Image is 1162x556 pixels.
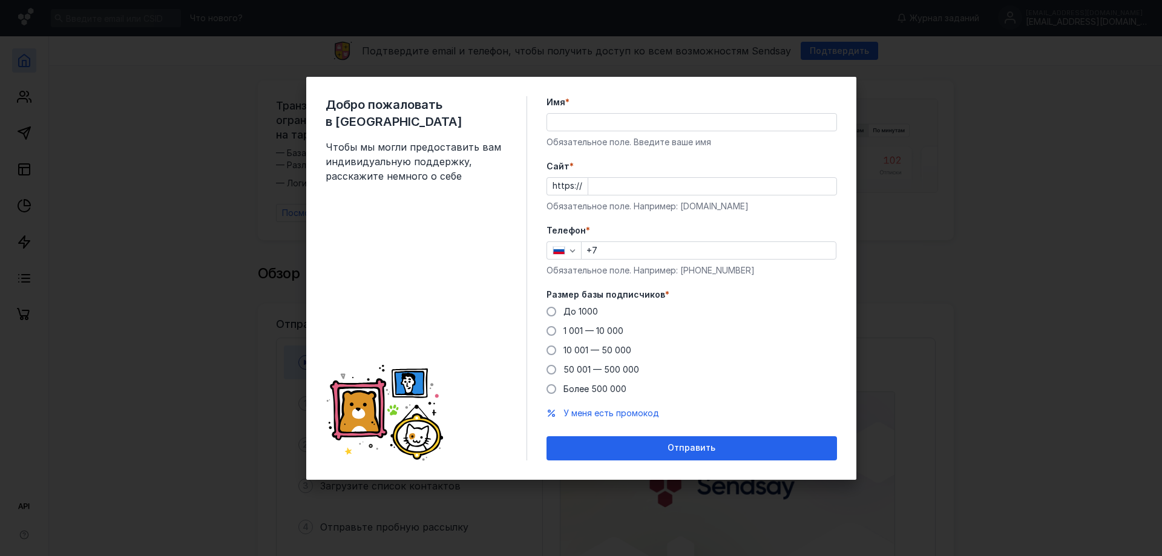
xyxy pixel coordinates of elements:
span: Имя [547,96,565,108]
button: Отправить [547,436,837,460]
span: Отправить [668,443,715,453]
span: 1 001 — 10 000 [563,325,623,336]
span: Более 500 000 [563,384,626,394]
span: Добро пожаловать в [GEOGRAPHIC_DATA] [326,96,507,130]
span: Чтобы мы могли предоставить вам индивидуальную поддержку, расскажите немного о себе [326,140,507,183]
span: 50 001 — 500 000 [563,364,639,374]
span: У меня есть промокод [563,408,659,418]
div: Обязательное поле. Например: [DOMAIN_NAME] [547,200,837,212]
span: Cайт [547,160,570,172]
div: Обязательное поле. Введите ваше имя [547,136,837,148]
span: Телефон [547,224,586,237]
div: Обязательное поле. Например: [PHONE_NUMBER] [547,264,837,276]
button: У меня есть промокод [563,407,659,419]
span: 10 001 — 50 000 [563,345,631,355]
span: Размер базы подписчиков [547,289,665,301]
span: До 1000 [563,306,598,316]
